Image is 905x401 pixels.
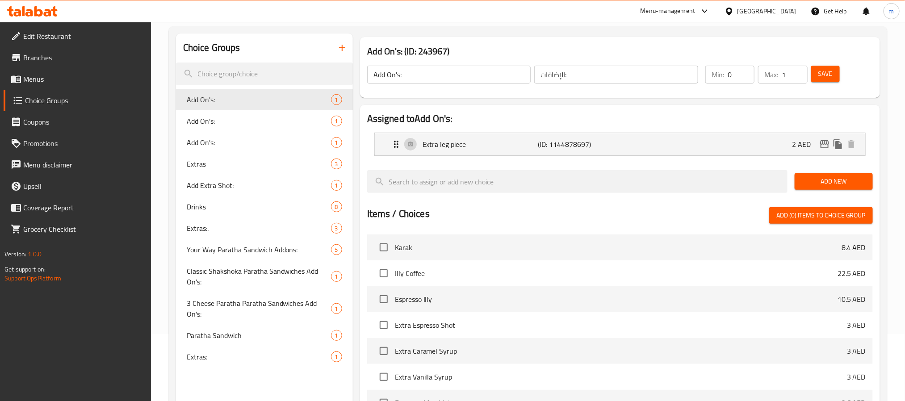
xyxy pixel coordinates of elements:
[4,133,151,154] a: Promotions
[176,63,353,85] input: search
[176,239,353,260] div: Your Way Paratha Sandwich Addons:5
[375,133,865,155] div: Expand
[331,330,342,341] div: Choices
[641,6,696,17] div: Menu-management
[842,242,866,253] p: 8.4 AED
[187,298,331,319] span: 3 Cheese Paratha Paratha Sandwiches Add On's:
[331,181,342,190] span: 1
[23,224,144,234] span: Grocery Checklist
[176,132,353,153] div: Add On's:1
[374,316,393,334] span: Select choice
[187,330,331,341] span: Paratha Sandwich
[331,223,342,234] div: Choices
[395,268,838,279] span: Illy Coffee
[4,154,151,175] a: Menu disclaimer
[331,117,342,125] span: 1
[395,242,842,253] span: Karak
[845,138,858,151] button: delete
[831,138,845,151] button: duplicate
[331,305,342,313] span: 1
[395,320,847,330] span: Extra Espresso Shot
[395,346,847,356] span: Extra Caramel Syrup
[176,292,353,325] div: 3 Cheese Paratha Paratha Sandwiches Add On's:1
[187,244,331,255] span: Your Way Paratha Sandwich Addons:
[331,94,342,105] div: Choices
[23,31,144,42] span: Edit Restaurant
[395,372,847,382] span: Extra Vanilla Syrup
[847,372,866,382] p: 3 AED
[23,117,144,127] span: Coupons
[374,238,393,257] span: Select choice
[176,260,353,292] div: Classic Shakshoka Paratha Sandwiches Add On's:1
[331,201,342,212] div: Choices
[374,290,393,309] span: Select choice
[23,52,144,63] span: Branches
[331,303,342,314] div: Choices
[4,175,151,197] a: Upsell
[176,196,353,217] div: Drinks8
[367,207,430,221] h2: Items / Choices
[4,263,46,275] span: Get support on:
[187,223,331,234] span: Extras:.
[187,201,331,212] span: Drinks
[4,197,151,218] a: Coverage Report
[737,6,796,16] div: [GEOGRAPHIC_DATA]
[187,180,331,191] span: Add Extra Shot:
[795,173,873,190] button: Add New
[4,248,26,260] span: Version:
[176,325,353,346] div: Paratha Sandwich1
[423,139,538,150] p: Extra leg piece
[712,69,724,80] p: Min:
[374,342,393,360] span: Select choice
[25,95,144,106] span: Choice Groups
[331,272,342,281] span: 1
[187,266,331,287] span: Classic Shakshoka Paratha Sandwiches Add On's:
[23,74,144,84] span: Menus
[23,202,144,213] span: Coverage Report
[176,217,353,239] div: Extras:.3
[847,320,866,330] p: 3 AED
[374,264,393,283] span: Select choice
[367,44,873,58] h3: Add On's: (ID: 243967)
[28,248,42,260] span: 1.0.0
[331,203,342,211] span: 8
[538,139,615,150] p: (ID: 1144878697)
[374,368,393,386] span: Select choice
[4,90,151,111] a: Choice Groups
[331,351,342,362] div: Choices
[183,41,240,54] h2: Choice Groups
[4,68,151,90] a: Menus
[331,246,342,254] span: 5
[176,153,353,175] div: Extras3
[187,94,331,105] span: Add On's:
[331,244,342,255] div: Choices
[776,210,866,221] span: Add (0) items to choice group
[792,139,818,150] p: 2 AED
[367,112,873,125] h2: Assigned to Add On's:
[331,138,342,147] span: 1
[331,160,342,168] span: 3
[331,96,342,104] span: 1
[176,110,353,132] div: Add On's:1
[818,138,831,151] button: edit
[4,272,61,284] a: Support.OpsPlatform
[331,331,342,340] span: 1
[847,346,866,356] p: 3 AED
[176,89,353,110] div: Add On's:1
[802,176,866,187] span: Add New
[367,129,873,159] li: Expand
[764,69,778,80] p: Max:
[769,207,873,224] button: Add (0) items to choice group
[4,47,151,68] a: Branches
[838,294,866,305] p: 10.5 AED
[331,159,342,169] div: Choices
[23,138,144,149] span: Promotions
[176,346,353,368] div: Extras:1
[838,268,866,279] p: 22.5 AED
[187,116,331,126] span: Add On's:
[187,351,331,362] span: Extras:
[811,66,840,82] button: Save
[187,159,331,169] span: Extras
[176,175,353,196] div: Add Extra Shot:1
[331,224,342,233] span: 3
